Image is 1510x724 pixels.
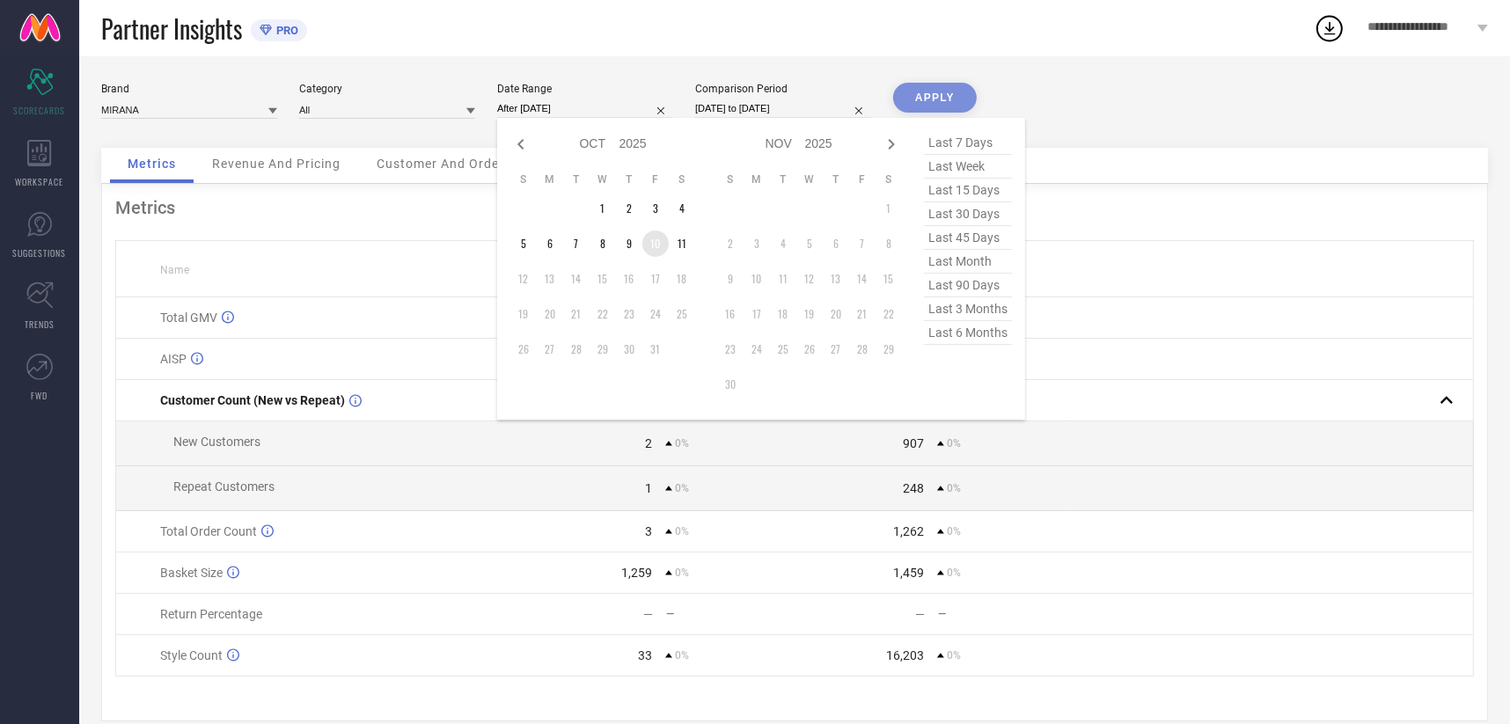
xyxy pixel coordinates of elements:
td: Fri Nov 28 2025 [849,336,876,362]
td: Sat Oct 11 2025 [669,230,695,257]
div: 1,259 [621,566,652,580]
div: — [643,607,653,621]
td: Tue Nov 18 2025 [770,301,796,327]
span: Basket Size [160,566,223,580]
span: PRO [272,24,298,37]
th: Tuesday [770,172,796,186]
span: SUGGESTIONS [13,246,67,260]
td: Sun Nov 23 2025 [717,336,744,362]
td: Mon Oct 06 2025 [537,230,563,257]
td: Sun Oct 26 2025 [510,336,537,362]
th: Monday [744,172,770,186]
td: Tue Oct 07 2025 [563,230,590,257]
td: Sun Oct 19 2025 [510,301,537,327]
span: 0% [675,437,689,450]
td: Mon Nov 24 2025 [744,336,770,362]
span: 0% [947,567,961,579]
td: Thu Oct 30 2025 [616,336,642,362]
th: Saturday [669,172,695,186]
span: Return Percentage [160,607,262,621]
th: Thursday [823,172,849,186]
div: 248 [903,481,924,495]
div: 1 [645,481,652,495]
th: Sunday [717,172,744,186]
td: Mon Nov 10 2025 [744,266,770,292]
span: SCORECARDS [14,104,66,117]
div: Open download list [1314,12,1345,44]
th: Friday [642,172,669,186]
span: last 7 days [924,131,1012,155]
th: Wednesday [590,172,616,186]
span: 0% [675,525,689,538]
span: 0% [947,482,961,494]
span: Revenue And Pricing [212,157,341,171]
td: Sat Oct 18 2025 [669,266,695,292]
div: 3 [645,524,652,538]
td: Thu Oct 16 2025 [616,266,642,292]
span: 0% [947,649,961,662]
span: Partner Insights [101,11,242,47]
td: Wed Nov 19 2025 [796,301,823,327]
span: last 3 months [924,297,1012,321]
div: — [915,607,925,621]
td: Tue Nov 11 2025 [770,266,796,292]
span: Style Count [160,648,223,662]
td: Sat Nov 22 2025 [876,301,902,327]
th: Friday [849,172,876,186]
span: Customer And Orders [377,157,511,171]
span: last 30 days [924,202,1012,226]
td: Thu Oct 09 2025 [616,230,642,257]
span: last week [924,155,1012,179]
td: Fri Nov 07 2025 [849,230,876,257]
span: 0% [675,649,689,662]
td: Sun Oct 05 2025 [510,230,537,257]
div: — [938,608,1066,620]
td: Fri Nov 21 2025 [849,301,876,327]
td: Thu Nov 20 2025 [823,301,849,327]
td: Sun Nov 30 2025 [717,371,744,398]
span: last month [924,250,1012,274]
td: Sat Nov 29 2025 [876,336,902,362]
span: New Customers [173,435,260,449]
span: WORKSPACE [16,175,64,188]
td: Sat Nov 08 2025 [876,230,902,257]
div: 1,262 [893,524,924,538]
td: Thu Nov 06 2025 [823,230,849,257]
input: Select date range [497,99,673,118]
td: Sat Nov 01 2025 [876,195,902,222]
td: Mon Oct 20 2025 [537,301,563,327]
td: Mon Oct 27 2025 [537,336,563,362]
td: Wed Oct 29 2025 [590,336,616,362]
td: Thu Nov 13 2025 [823,266,849,292]
div: 16,203 [886,648,924,662]
td: Wed Nov 26 2025 [796,336,823,362]
td: Tue Oct 14 2025 [563,266,590,292]
td: Sat Nov 15 2025 [876,266,902,292]
td: Mon Nov 17 2025 [744,301,770,327]
span: AISP [160,352,187,366]
span: Total Order Count [160,524,257,538]
div: — [666,608,794,620]
td: Tue Nov 25 2025 [770,336,796,362]
span: FWD [32,389,48,402]
span: TRENDS [25,318,55,331]
div: 907 [903,436,924,450]
th: Thursday [616,172,642,186]
td: Thu Nov 27 2025 [823,336,849,362]
td: Fri Oct 03 2025 [642,195,669,222]
span: Total GMV [160,311,217,325]
span: last 6 months [924,321,1012,345]
td: Mon Nov 03 2025 [744,230,770,257]
div: Date Range [497,83,673,95]
td: Wed Nov 05 2025 [796,230,823,257]
td: Fri Nov 14 2025 [849,266,876,292]
td: Thu Oct 02 2025 [616,195,642,222]
td: Wed Oct 22 2025 [590,301,616,327]
th: Saturday [876,172,902,186]
span: Name [160,264,189,276]
span: 0% [947,437,961,450]
td: Sat Oct 04 2025 [669,195,695,222]
span: last 90 days [924,274,1012,297]
th: Sunday [510,172,537,186]
td: Mon Oct 13 2025 [537,266,563,292]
